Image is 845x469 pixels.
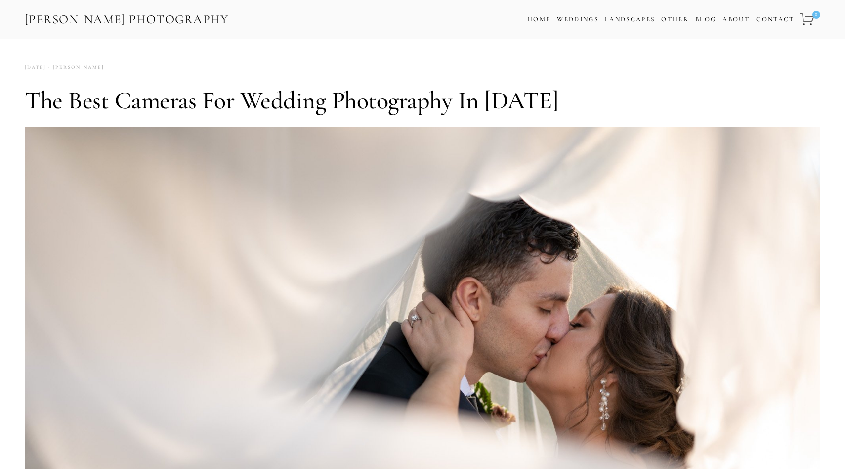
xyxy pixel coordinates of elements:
a: Blog [695,12,716,27]
a: About [722,12,750,27]
a: Other [661,15,689,23]
a: Contact [756,12,794,27]
span: 0 [812,11,820,19]
h1: The Best Cameras for Wedding Photography in [DATE] [25,86,820,115]
a: Home [527,12,550,27]
a: Landscapes [605,15,655,23]
a: 0 items in cart [798,7,821,31]
time: [DATE] [25,61,46,74]
a: [PERSON_NAME] [46,61,104,74]
a: [PERSON_NAME] Photography [24,8,230,31]
a: Weddings [557,15,598,23]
